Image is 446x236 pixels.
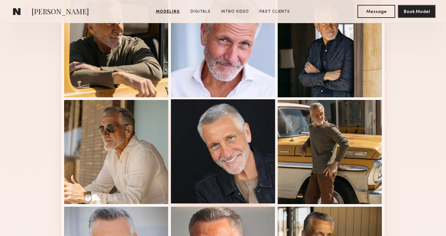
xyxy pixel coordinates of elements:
[188,9,213,15] a: Digitals
[257,9,293,15] a: Past Clients
[398,8,436,14] a: Book Model
[398,5,436,18] button: Book Model
[153,9,183,15] a: Modeling
[357,5,395,18] button: Message
[218,9,252,15] a: Intro Video
[32,7,89,18] span: [PERSON_NAME]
